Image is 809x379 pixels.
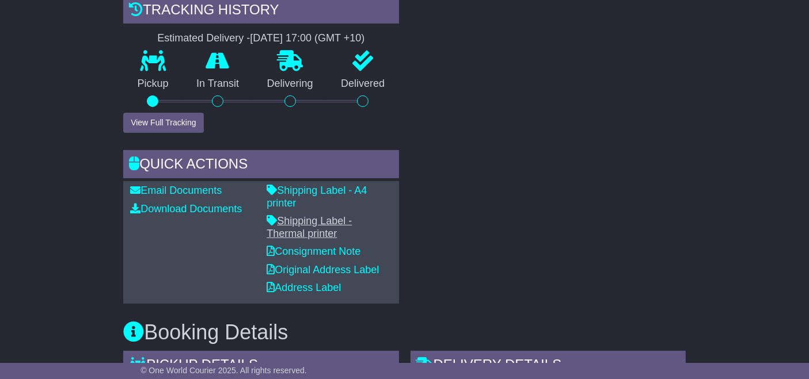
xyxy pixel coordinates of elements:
[183,78,253,90] p: In Transit
[130,185,222,196] a: Email Documents
[123,321,686,344] h3: Booking Details
[250,32,364,45] div: [DATE] 17:00 (GMT +10)
[327,78,399,90] p: Delivered
[123,32,398,45] div: Estimated Delivery -
[123,113,203,133] button: View Full Tracking
[130,203,242,215] a: Download Documents
[267,185,367,209] a: Shipping Label - A4 printer
[267,264,379,275] a: Original Address Label
[123,78,183,90] p: Pickup
[140,366,307,375] span: © One World Courier 2025. All rights reserved.
[267,282,341,293] a: Address Label
[123,150,398,181] div: Quick Actions
[267,215,352,239] a: Shipping Label - Thermal printer
[267,246,360,257] a: Consignment Note
[253,78,327,90] p: Delivering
